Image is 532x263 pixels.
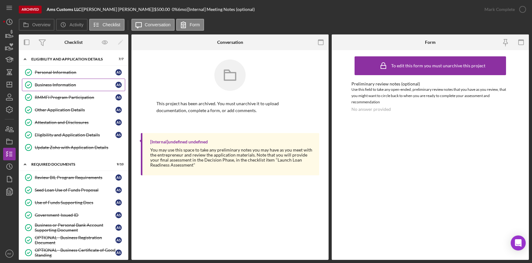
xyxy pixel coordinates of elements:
div: 0 % [172,7,178,12]
a: Update Zoho with Application Details [22,141,125,154]
div: A S [115,199,122,206]
div: A S [115,69,122,75]
div: A S [115,212,122,218]
div: $500.00 [154,7,172,12]
div: RMMFI Program Participation [35,95,115,100]
div: A S [115,174,122,181]
label: Checklist [103,22,120,27]
div: Business or Personal Bank Account Supporting Document [35,223,115,233]
div: Attestation and Disclosures [35,120,115,125]
div: A S [115,107,122,113]
div: No answer provided [351,107,391,112]
button: Overview [19,19,54,31]
div: | [47,7,82,12]
a: Other Application DetailsAS [22,104,125,116]
a: Personal InformationAS [22,66,125,79]
a: Use of Funds Supporting DocsAS [22,196,125,209]
a: Review BIL Program RequirementsAS [22,171,125,184]
div: To edit this form you must unarchive this project [391,63,485,68]
div: Use of Funds Supporting Docs [35,200,115,205]
button: Conversation [131,19,175,31]
div: Personal Information [35,70,115,75]
div: A S [115,119,122,126]
div: | [Internal] Meeting Notes (optional) [187,7,255,12]
div: A S [115,187,122,193]
button: Form [176,19,204,31]
text: RF [8,252,12,255]
p: This project has been archived. You must unarchive it to upload documentation, complete a form, o... [156,100,304,114]
label: Form [190,22,200,27]
div: Archived [19,6,42,13]
div: Use this field to take any open-ended, preliminary review notes that you have as you review, that... [351,86,509,105]
div: Review BIL Program Requirements [35,175,115,180]
div: A S [115,224,122,231]
button: Activity [56,19,87,31]
div: Business Information [35,82,115,87]
div: Update Zoho with Application Details [35,145,125,150]
div: Open Intercom Messenger [511,235,526,250]
div: A S [115,132,122,138]
div: REQUIRED DOCUMENTS [31,162,108,166]
button: RF [3,247,16,260]
div: Form [425,40,436,45]
label: Activity [69,22,83,27]
div: A S [115,94,122,101]
a: Eligibility and Application DetailsAS [22,129,125,141]
div: [Internal] undefined undefined [150,139,208,144]
a: Attestation and DisclosuresAS [22,116,125,129]
div: OPTIONAL - Business Certificate of Good Standing [35,248,115,258]
div: Seed Loan Use of Funds Proposal [35,188,115,193]
a: Business or Personal Bank Account Supporting DocumentAS [22,221,125,234]
div: Checklist [64,40,83,45]
b: Ams Customs LLC [47,7,81,12]
a: Seed Loan Use of Funds ProposalAS [22,184,125,196]
div: Conversation [217,40,243,45]
a: OPTIONAL - Business Registration DocumentAS [22,234,125,246]
div: Eligibility and Application Details [35,132,115,137]
div: Preliminary review notes (optional) [351,81,509,86]
div: Other Application Details [35,107,115,112]
div: Eligibility and Application Details [31,57,108,61]
button: Checklist [89,19,125,31]
div: 7 / 7 [112,57,124,61]
div: 6 mo [178,7,187,12]
div: OPTIONAL - Business Registration Document [35,235,115,245]
a: RMMFI Program ParticipationAS [22,91,125,104]
div: A S [115,237,122,243]
div: Government-Issued ID [35,213,115,218]
a: OPTIONAL - Business Certificate of Good StandingAS [22,246,125,259]
label: Overview [32,22,50,27]
button: Mark Complete [478,3,529,16]
a: Government-Issued IDAS [22,209,125,221]
div: You may use this space to take any preliminary notes you may have as you meet with the entreprene... [150,147,313,168]
div: 9 / 10 [112,162,124,166]
label: Conversation [145,22,171,27]
div: A S [115,250,122,256]
div: [PERSON_NAME] [PERSON_NAME] | [82,7,154,12]
div: A S [115,82,122,88]
div: Mark Complete [484,3,515,16]
a: Business InformationAS [22,79,125,91]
